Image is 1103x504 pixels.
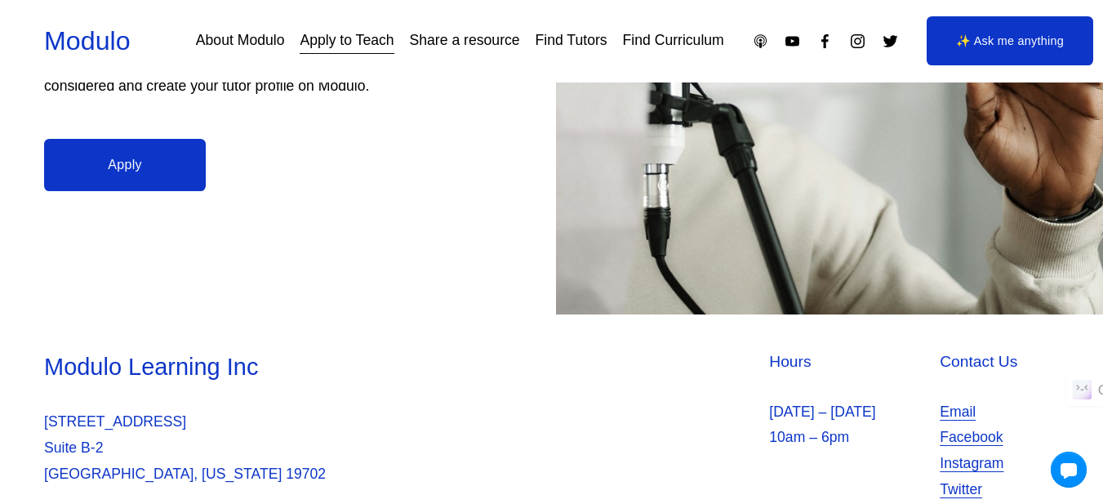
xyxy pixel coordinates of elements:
[196,27,285,56] a: About Modulo
[927,16,1093,65] a: ✨ Ask me anything
[536,27,607,56] a: Find Tutors
[882,33,899,50] a: Twitter
[940,451,1003,477] a: Instagram
[849,33,866,50] a: Instagram
[769,351,931,373] h4: Hours
[44,139,206,191] a: Apply
[784,33,801,50] a: YouTube
[940,351,1059,373] h4: Contact Us
[300,27,394,56] a: Apply to Teach
[410,27,520,56] a: Share a resource
[623,27,724,56] a: Find Curriculum
[752,33,769,50] a: Apple Podcasts
[940,399,976,426] a: Email
[816,33,834,50] a: Facebook
[940,425,1003,451] a: Facebook
[769,399,931,451] p: [DATE] – [DATE] 10am – 6pm
[44,351,547,383] h3: Modulo Learning Inc
[44,409,547,487] p: [STREET_ADDRESS] Suite B-2 [GEOGRAPHIC_DATA], [US_STATE] 19702
[940,477,982,503] a: Twitter
[44,26,131,56] a: Modulo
